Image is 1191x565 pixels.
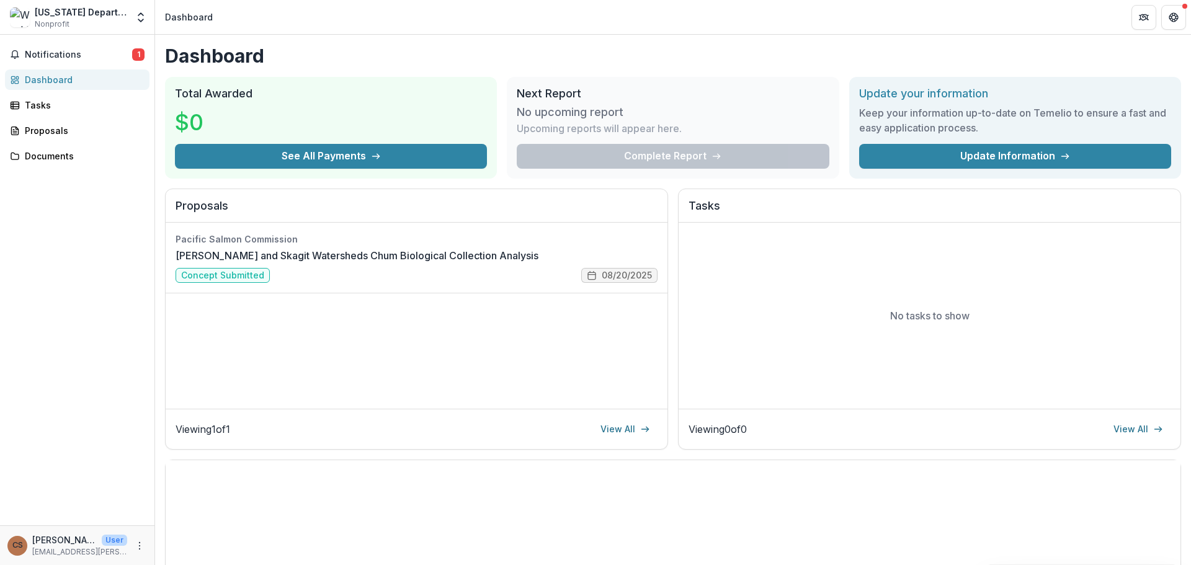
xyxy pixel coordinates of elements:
a: Proposals [5,120,149,141]
a: Tasks [5,95,149,115]
h3: Keep your information up-to-date on Temelio to ensure a fast and easy application process. [859,105,1171,135]
h1: Dashboard [165,45,1181,67]
p: [EMAIL_ADDRESS][PERSON_NAME][DOMAIN_NAME] [32,546,127,558]
p: Viewing 0 of 0 [689,422,747,437]
a: Update Information [859,144,1171,169]
h2: Tasks [689,199,1171,223]
h3: $0 [175,105,268,139]
p: User [102,535,127,546]
img: Washington Department of Fish and Wildlife [10,7,30,27]
span: Notifications [25,50,132,60]
a: Dashboard [5,69,149,90]
h2: Proposals [176,199,658,223]
div: Proposals [25,124,140,137]
h2: Next Report [517,87,829,100]
a: View All [593,419,658,439]
div: Dashboard [25,73,140,86]
span: 1 [132,48,145,61]
nav: breadcrumb [160,8,218,26]
p: [PERSON_NAME] [32,533,97,546]
p: Viewing 1 of 1 [176,422,230,437]
div: Documents [25,149,140,162]
div: Chanice Sweeney [12,541,23,549]
h2: Update your information [859,87,1171,100]
button: Get Help [1161,5,1186,30]
button: Partners [1131,5,1156,30]
h2: Total Awarded [175,87,487,100]
h3: No upcoming report [517,105,623,119]
button: Open entity switcher [132,5,149,30]
span: Nonprofit [35,19,69,30]
button: More [132,538,147,553]
div: Tasks [25,99,140,112]
button: See All Payments [175,144,487,169]
a: View All [1106,419,1171,439]
a: Documents [5,146,149,166]
button: Notifications1 [5,45,149,65]
a: [PERSON_NAME] and Skagit Watersheds Chum Biological Collection Analysis [176,248,538,263]
p: No tasks to show [890,308,970,323]
div: [US_STATE] Department of Fish and Wildlife [35,6,127,19]
p: Upcoming reports will appear here. [517,121,682,136]
div: Dashboard [165,11,213,24]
